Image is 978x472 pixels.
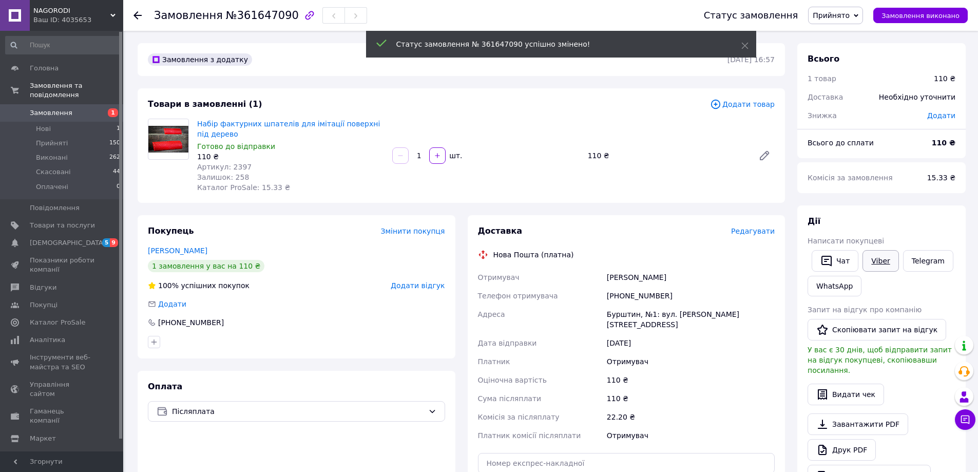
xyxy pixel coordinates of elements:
span: Доставка [808,93,843,101]
span: Залишок: 258 [197,173,249,181]
div: Бурштин, №1: вул. [PERSON_NAME][STREET_ADDRESS] [605,305,777,334]
span: Телефон отримувача [478,292,558,300]
span: Прийняті [36,139,68,148]
span: Повідомлення [30,203,80,213]
div: Отримувач [605,426,777,445]
span: NAGORODI [33,6,110,15]
span: Покупці [30,300,57,310]
span: Гаманець компанії [30,407,95,425]
input: Пошук [5,36,121,54]
span: Маркет [30,434,56,443]
span: Отримувач [478,273,520,281]
span: Замовлення [30,108,72,118]
span: Доставка [478,226,523,236]
span: 262 [109,153,120,162]
span: 1 [117,124,120,134]
span: Комісія за замовлення [808,174,893,182]
button: Видати чек [808,384,884,405]
span: 1 [108,108,118,117]
a: Telegram [903,250,953,272]
span: Нові [36,124,51,134]
span: Післяплата [172,406,424,417]
div: 22.20 ₴ [605,408,777,426]
div: 110 ₴ [584,148,750,163]
div: Повернутися назад [133,10,142,21]
span: 15.33 ₴ [927,174,955,182]
span: Прийнято [813,11,850,20]
span: Всього [808,54,839,64]
span: Замовлення [154,9,223,22]
span: Запит на відгук про компанію [808,306,922,314]
div: 110 ₴ [934,73,955,84]
span: Знижка [808,111,837,120]
a: Редагувати [754,145,775,166]
div: 110 ₴ [197,152,384,162]
span: [DEMOGRAPHIC_DATA] [30,238,106,248]
span: Комісія за післяплату [478,413,560,421]
button: Чат [812,250,858,272]
div: [PHONE_NUMBER] [157,317,225,328]
div: Статус замовлення № 361647090 успішно змінено! [396,39,716,49]
a: Завантажити PDF [808,413,908,435]
span: Головна [30,64,59,73]
span: Сума післяплати [478,394,542,403]
span: У вас є 30 днів, щоб відправити запит на відгук покупцеві, скопіювавши посилання. [808,346,952,374]
span: 150 [109,139,120,148]
button: Чат з покупцем [955,409,975,430]
span: Редагувати [731,227,775,235]
div: Статус замовлення [704,10,798,21]
span: 0 [117,182,120,192]
span: Замовлення та повідомлення [30,81,123,100]
span: 1 товар [808,74,836,83]
div: Ваш ID: 4035653 [33,15,123,25]
span: Дата відправки [478,339,537,347]
span: Платник [478,357,510,366]
div: [DATE] [605,334,777,352]
span: 44 [113,167,120,177]
span: Адреса [478,310,505,318]
div: 1 замовлення у вас на 110 ₴ [148,260,264,272]
span: Каталог ProSale [30,318,85,327]
span: Оплачені [36,182,68,192]
span: Покупець [148,226,194,236]
span: Додати відгук [391,281,445,290]
span: 9 [110,238,118,247]
div: [PHONE_NUMBER] [605,287,777,305]
span: Артикул: 2397 [197,163,252,171]
a: Набір фактурних шпателів для імітації поверхні під дерево [197,120,380,138]
button: Скопіювати запит на відгук [808,319,946,341]
span: Всього до сплати [808,139,874,147]
span: Аналітика [30,335,65,345]
span: Платник комісії післяплати [478,431,581,440]
span: Замовлення виконано [881,12,960,20]
span: Додати [158,300,186,308]
div: Отримувач [605,352,777,371]
div: 110 ₴ [605,371,777,389]
span: Управління сайтом [30,380,95,399]
a: Друк PDF [808,439,876,461]
span: Дії [808,216,820,226]
div: Замовлення з додатку [148,53,252,66]
b: 110 ₴ [932,139,955,147]
span: Товари в замовленні (1) [148,99,262,109]
span: Написати покупцеві [808,237,884,245]
span: Відгуки [30,283,56,292]
span: Готово до відправки [197,142,275,150]
a: Viber [862,250,898,272]
span: Виконані [36,153,68,162]
div: 110 ₴ [605,389,777,408]
a: [PERSON_NAME] [148,247,207,255]
span: Товари та послуги [30,221,95,230]
span: Скасовані [36,167,71,177]
div: Необхідно уточнити [873,86,962,108]
span: Оплата [148,382,182,391]
div: [PERSON_NAME] [605,268,777,287]
span: 100% [158,281,179,290]
span: 5 [102,238,110,247]
a: WhatsApp [808,276,861,296]
span: №361647090 [226,9,299,22]
div: шт. [447,150,463,161]
span: Додати товар [710,99,775,110]
img: Набір фактурних шпателів для імітації поверхні під дерево [148,126,188,152]
div: успішних покупок [148,280,250,291]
